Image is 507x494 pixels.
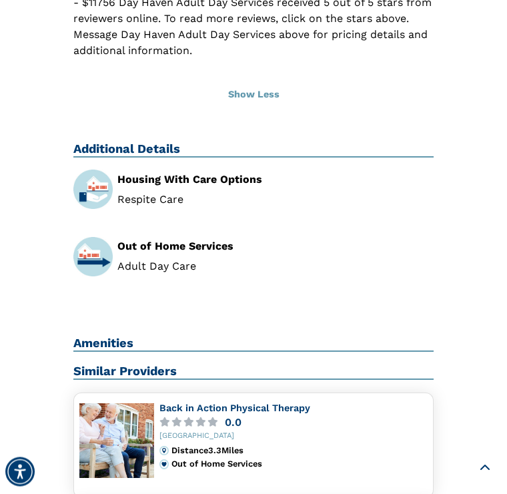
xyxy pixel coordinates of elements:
h2: Additional Details [73,142,434,158]
li: Adult Day Care [117,262,434,272]
h2: Amenities [73,336,434,352]
div: Accessibility Menu [5,457,35,487]
div: Housing With Care Options [117,175,434,186]
h2: Similar Providers [73,364,434,381]
div: Out of Home Services [171,460,428,469]
button: Show Less [73,81,434,110]
div: Out of Home Services [117,242,434,252]
img: distance.svg [159,447,169,456]
li: Respite Care [117,195,434,206]
div: 0.0 [225,418,241,428]
div: Distance 3.3 Miles [171,447,428,456]
a: Back in Action Physical Therapy [159,403,310,414]
a: 0.0 [159,418,428,428]
img: primary.svg [159,460,169,469]
div: [GEOGRAPHIC_DATA] [159,433,428,441]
